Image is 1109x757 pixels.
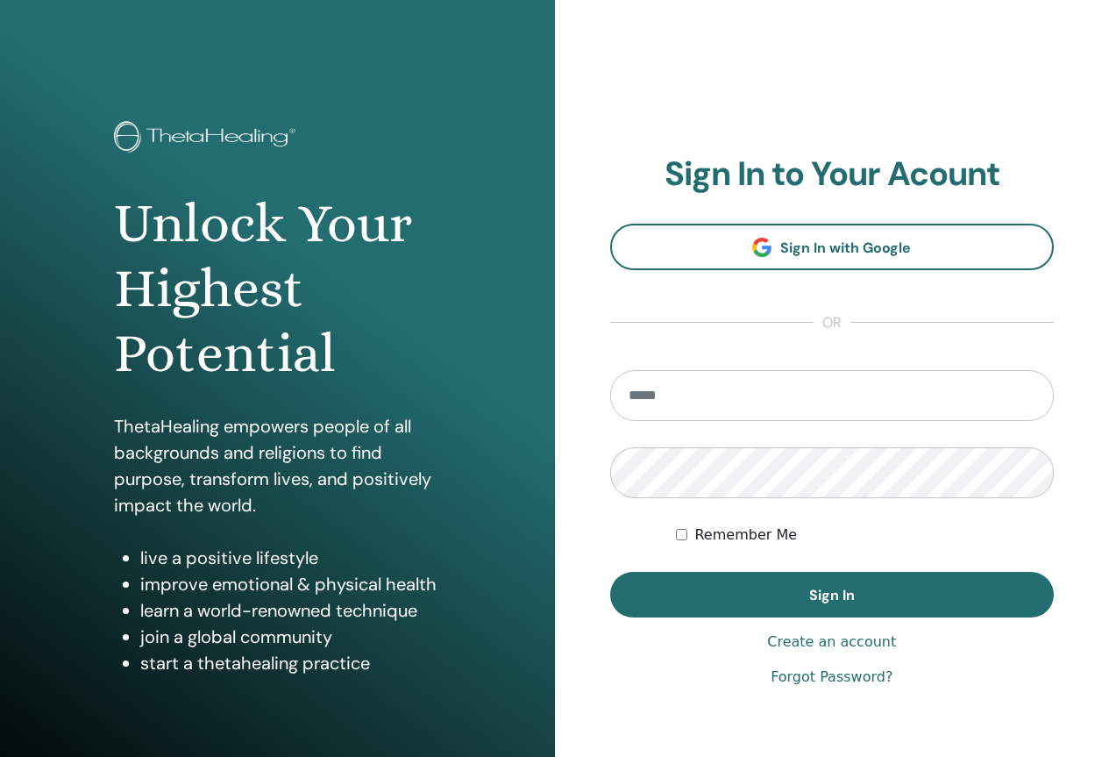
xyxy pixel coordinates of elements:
h1: Unlock Your Highest Potential [114,191,440,387]
li: live a positive lifestyle [140,545,440,571]
label: Remember Me [694,525,797,546]
li: join a global community [140,624,440,650]
a: Sign In with Google [610,224,1055,270]
span: Sign In with Google [780,239,911,257]
span: or [814,312,850,333]
a: Create an account [767,632,896,653]
a: Forgot Password? [771,667,892,688]
li: improve emotional & physical health [140,571,440,597]
li: start a thetahealing practice [140,650,440,676]
li: learn a world-renowned technique [140,597,440,624]
button: Sign In [610,572,1055,618]
div: Keep me authenticated indefinitely or until I manually logout [676,525,1054,546]
p: ThetaHealing empowers people of all backgrounds and religions to find purpose, transform lives, a... [114,413,440,518]
h2: Sign In to Your Acount [610,154,1055,195]
span: Sign In [809,586,855,604]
